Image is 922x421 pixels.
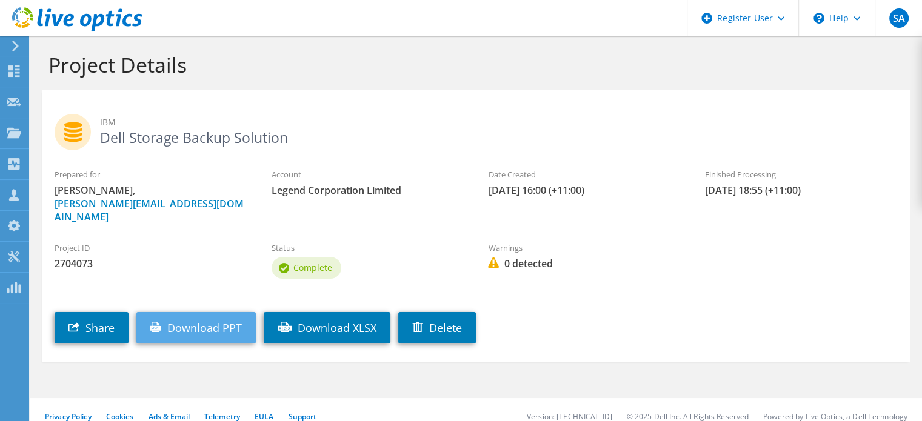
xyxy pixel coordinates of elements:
[55,184,247,224] span: [PERSON_NAME],
[398,312,476,343] a: Delete
[272,184,464,197] span: Legend Corporation Limited
[272,168,464,181] label: Account
[48,52,898,78] h1: Project Details
[272,242,464,254] label: Status
[488,168,681,181] label: Date Created
[889,8,909,28] span: SA
[55,312,129,343] a: Share
[55,168,247,181] label: Prepared for
[136,312,256,343] a: Download PPT
[264,312,390,343] a: Download XLSX
[100,116,898,129] span: IBM
[55,242,247,254] label: Project ID
[705,168,898,181] label: Finished Processing
[488,184,681,197] span: [DATE] 16:00 (+11:00)
[488,257,681,270] span: 0 detected
[705,184,898,197] span: [DATE] 18:55 (+11:00)
[55,114,898,144] h2: Dell Storage Backup Solution
[488,242,681,254] label: Warnings
[813,13,824,24] svg: \n
[55,197,244,224] a: [PERSON_NAME][EMAIL_ADDRESS][DOMAIN_NAME]
[55,257,247,270] span: 2704073
[293,262,332,273] span: Complete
